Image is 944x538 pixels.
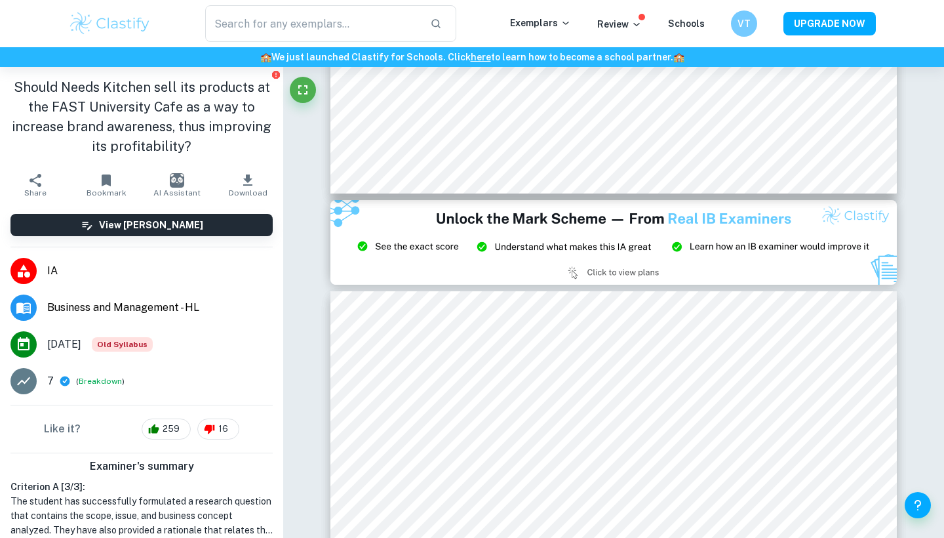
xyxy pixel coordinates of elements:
[673,52,684,62] span: 🏫
[92,337,153,352] div: Starting from the May 2024 session, the Business IA requirements have changed. It's OK to refer t...
[783,12,876,35] button: UPGRADE NOW
[87,188,127,197] span: Bookmark
[5,459,278,474] h6: Examiner's summary
[197,419,239,440] div: 16
[211,423,235,436] span: 16
[597,17,642,31] p: Review
[76,375,125,388] span: ( )
[212,167,283,203] button: Download
[471,52,491,62] a: here
[47,337,81,352] span: [DATE]
[271,70,281,79] button: Report issue
[99,218,203,232] h6: View [PERSON_NAME]
[79,375,122,387] button: Breakdown
[47,300,273,316] span: Business and Management - HL
[290,77,316,103] button: Fullscreen
[155,423,187,436] span: 259
[3,50,941,64] h6: We just launched Clastify for Schools. Click to learn how to become a school partner.
[170,173,184,188] img: AI Assistant
[47,263,273,279] span: IA
[142,167,212,203] button: AI Assistant
[668,18,705,29] a: Schools
[153,188,201,197] span: AI Assistant
[737,16,752,31] h6: VT
[44,421,81,437] h6: Like it?
[10,214,273,236] button: View [PERSON_NAME]
[68,10,151,37] img: Clastify logo
[47,373,54,389] p: 7
[24,188,47,197] span: Share
[10,77,273,156] h1: Should Needs Kitchen sell its products at the FAST University Cafe as a way to increase brand awa...
[260,52,271,62] span: 🏫
[142,419,191,440] div: 259
[10,494,273,537] h1: The student has successfully formulated a research question that contains the scope, issue, and b...
[510,16,571,30] p: Exemplars
[205,5,420,42] input: Search for any exemplars...
[71,167,142,203] button: Bookmark
[92,337,153,352] span: Old Syllabus
[229,188,267,197] span: Download
[10,480,273,494] h6: Criterion A [ 3 / 3 ]:
[330,200,897,285] img: Ad
[731,10,757,37] button: VT
[905,492,931,518] button: Help and Feedback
